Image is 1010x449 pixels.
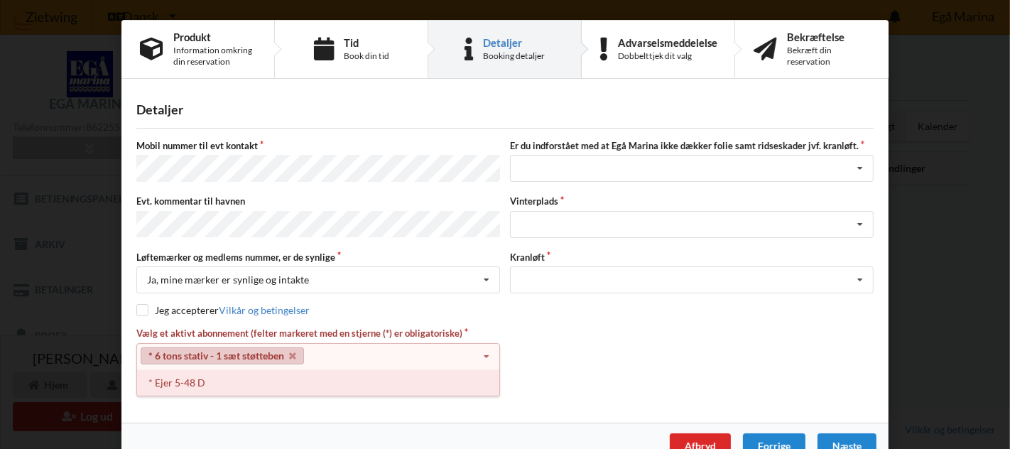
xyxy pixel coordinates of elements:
[510,251,874,264] label: Kranløft
[483,37,545,48] div: Detaljer
[136,327,500,340] label: Vælg et aktivt abonnement (felter markeret med en stjerne (*) er obligatoriske)
[173,45,256,67] div: Information omkring din reservation
[147,275,309,285] div: Ja, mine mærker er synlige og intakte
[510,195,874,207] label: Vinterplads
[173,31,256,43] div: Produkt
[136,304,310,316] label: Jeg accepterer
[483,50,545,62] div: Booking detaljer
[136,195,500,207] label: Evt. kommentar til havnen
[137,369,499,396] div: * Ejer 5-48 D
[136,139,500,152] label: Mobil nummer til evt kontakt
[141,347,304,364] a: * 6 tons stativ - 1 sæt støtteben
[344,37,389,48] div: Tid
[510,139,874,152] label: Er du indforstået med at Egå Marina ikke dækker folie samt ridseskader jvf. kranløft.
[136,251,500,264] label: Løftemærker og medlems nummer, er de synlige
[219,304,310,316] a: Vilkår og betingelser
[136,102,874,118] div: Detaljer
[618,50,717,62] div: Dobbelttjek dit valg
[618,37,717,48] div: Advarselsmeddelelse
[787,45,870,67] div: Bekræft din reservation
[344,50,389,62] div: Book din tid
[787,31,870,43] div: Bekræftelse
